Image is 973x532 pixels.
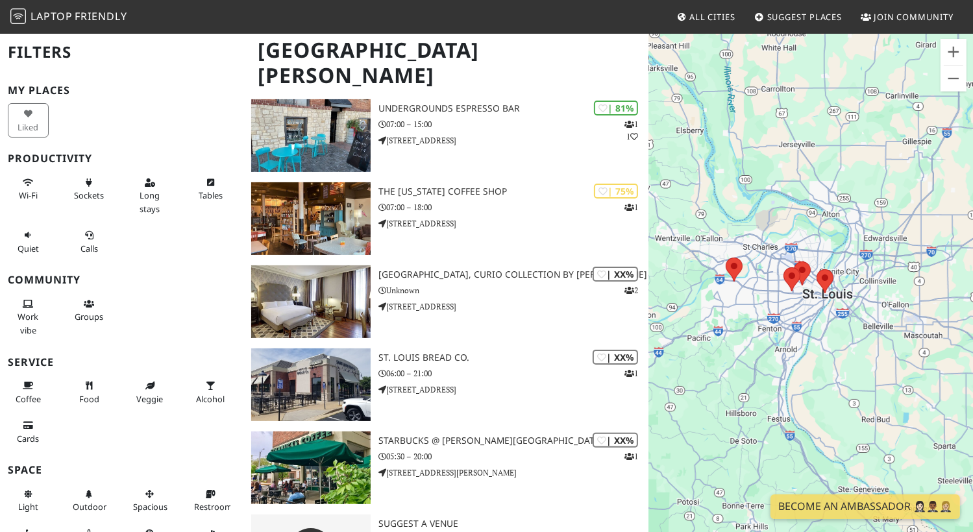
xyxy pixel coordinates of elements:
[767,11,843,23] span: Suggest Places
[378,518,648,529] h3: Suggest a Venue
[856,5,959,29] a: Join Community
[190,483,231,518] button: Restroom
[624,450,638,463] p: 1
[378,383,648,396] p: [STREET_ADDRESS]
[378,284,648,296] p: Unknown
[19,189,38,201] span: Stable Wi-Fi
[8,152,236,165] h3: Productivity
[594,184,638,199] div: | 75%
[941,66,967,91] button: Zoom out
[378,367,648,380] p: 06:00 – 21:00
[8,224,49,259] button: Quiet
[593,267,638,282] div: | XX%
[251,431,371,504] img: Starbucks @ Delmar Blvd
[10,6,127,29] a: LaptopFriendly LaptopFriendly
[18,501,38,513] span: Natural light
[243,182,649,255] a: The Washington Coffee Shop | 75% 1 The [US_STATE] Coffee Shop 07:00 – 18:00 [STREET_ADDRESS]
[69,293,110,328] button: Groups
[8,356,236,369] h3: Service
[243,348,649,421] a: St. Louis Bread Co. | XX% 1 St. Louis Bread Co. 06:00 – 21:00 [STREET_ADDRESS]
[378,300,648,313] p: [STREET_ADDRESS]
[8,293,49,341] button: Work vibe
[18,311,38,335] span: People working
[247,32,647,93] h1: [GEOGRAPHIC_DATA][PERSON_NAME]
[624,201,638,213] p: 1
[593,433,638,448] div: | XX%
[874,11,954,23] span: Join Community
[69,224,110,259] button: Calls
[624,118,638,143] p: 1 1
[74,189,104,201] span: Power sockets
[10,8,26,24] img: LaptopFriendly
[624,284,638,296] p: 2
[190,172,231,206] button: Tables
[140,189,160,214] span: Long stays
[18,243,39,254] span: Quiet
[79,393,99,405] span: Food
[378,217,648,230] p: [STREET_ADDRESS]
[243,99,649,172] a: underGROUNDS Espresso Bar | 81% 11 underGROUNDS Espresso Bar 07:00 – 15:00 [STREET_ADDRESS]
[80,243,98,254] span: Video/audio calls
[378,450,648,463] p: 05:30 – 20:00
[133,501,167,513] span: Spacious
[251,99,371,172] img: underGROUNDS Espresso Bar
[941,39,967,65] button: Zoom in
[378,269,648,280] h3: [GEOGRAPHIC_DATA], Curio Collection by [PERSON_NAME]
[199,189,223,201] span: Work-friendly tables
[196,393,225,405] span: Alcohol
[8,32,236,72] h2: Filters
[69,172,110,206] button: Sockets
[194,501,232,513] span: Restroom
[251,348,371,421] img: St. Louis Bread Co.
[243,265,649,338] a: St. Louis Union Station Hotel, Curio Collection by Hilton | XX% 2 [GEOGRAPHIC_DATA], Curio Collec...
[75,9,127,23] span: Friendly
[378,352,648,363] h3: St. Louis Bread Co.
[129,172,170,219] button: Long stays
[749,5,848,29] a: Suggest Places
[243,431,649,504] a: Starbucks @ Delmar Blvd | XX% 1 Starbucks @ [PERSON_NAME][GEOGRAPHIC_DATA] 05:30 – 20:00 [STREET_...
[624,367,638,380] p: 1
[8,84,236,97] h3: My Places
[378,134,648,147] p: [STREET_ADDRESS]
[8,464,236,476] h3: Space
[378,118,648,130] p: 07:00 – 15:00
[8,274,236,286] h3: Community
[378,435,648,446] h3: Starbucks @ [PERSON_NAME][GEOGRAPHIC_DATA]
[73,501,106,513] span: Outdoor area
[136,393,163,405] span: Veggie
[8,375,49,409] button: Coffee
[69,483,110,518] button: Outdoor
[251,265,371,338] img: St. Louis Union Station Hotel, Curio Collection by Hilton
[378,186,648,197] h3: The [US_STATE] Coffee Shop
[671,5,741,29] a: All Cities
[16,393,41,405] span: Coffee
[378,466,648,479] p: [STREET_ADDRESS][PERSON_NAME]
[8,172,49,206] button: Wi-Fi
[8,483,49,518] button: Light
[8,415,49,449] button: Cards
[75,311,103,322] span: Group tables
[251,182,371,255] img: The Washington Coffee Shop
[129,483,170,518] button: Spacious
[593,350,638,365] div: | XX%
[378,201,648,213] p: 07:00 – 18:00
[190,375,231,409] button: Alcohol
[17,433,39,444] span: Credit cards
[689,11,735,23] span: All Cities
[69,375,110,409] button: Food
[129,375,170,409] button: Veggie
[31,9,73,23] span: Laptop
[378,103,648,114] h3: underGROUNDS Espresso Bar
